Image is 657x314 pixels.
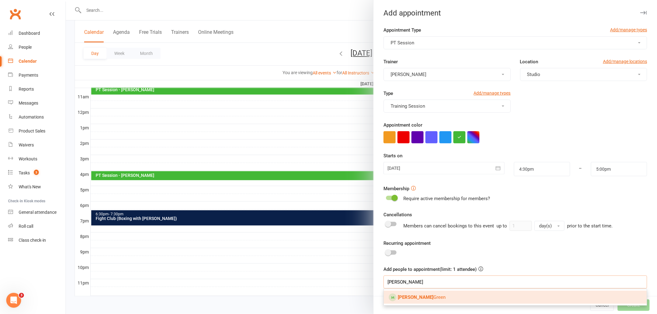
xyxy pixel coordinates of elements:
[383,36,647,49] button: PT Session
[19,170,30,175] div: Tasks
[6,293,21,308] iframe: Intercom live chat
[567,223,613,229] span: prior to the start time.
[8,82,66,96] a: Reports
[8,54,66,68] a: Calendar
[383,26,421,34] label: Appointment Type
[8,166,66,180] a: Tasks 3
[34,170,39,175] span: 3
[383,276,647,289] input: Search and members and prospects
[383,68,510,81] button: [PERSON_NAME]
[383,266,483,273] label: Add people to appointment
[19,87,34,92] div: Reports
[391,40,414,46] span: PT Session
[8,219,66,233] a: Roll call
[403,221,613,231] div: Members can cancel bookings to this event
[383,121,422,129] label: Appointment color
[19,128,45,133] div: Product Sales
[603,58,647,65] a: Add/manage locations
[383,240,431,247] label: Recurring appointment
[570,162,591,176] div: –
[391,103,425,109] span: Training Session
[383,100,510,113] button: Training Session
[19,210,57,215] div: General attendance
[527,72,541,77] span: Studio
[496,221,564,231] div: up to
[19,59,37,64] div: Calendar
[8,68,66,82] a: Payments
[391,72,426,77] span: [PERSON_NAME]
[19,156,37,161] div: Workouts
[474,90,511,96] a: Add/manage types
[8,138,66,152] a: Waivers
[19,45,32,50] div: People
[383,211,412,218] label: Cancellations
[19,142,34,147] div: Waivers
[19,184,41,189] div: What's New
[19,224,33,229] div: Roll call
[8,96,66,110] a: Messages
[8,152,66,166] a: Workouts
[8,180,66,194] a: What's New
[7,6,23,22] a: Clubworx
[19,238,46,243] div: Class check-in
[8,233,66,247] a: Class kiosk mode
[8,26,66,40] a: Dashboard
[19,293,24,298] span: 3
[520,68,647,81] button: Studio
[398,294,446,300] span: Green
[8,205,66,219] a: General attendance kiosk mode
[19,73,38,78] div: Payments
[383,152,402,159] label: Starts on
[440,267,483,272] span: (limit: 1 attendee)
[534,221,564,231] button: day(s)
[610,26,647,33] a: Add/manage types
[383,58,398,65] label: Trainer
[383,185,409,192] label: Membership
[374,9,657,17] div: Add appointment
[8,110,66,124] a: Automations
[403,195,490,202] div: Require active membership for members?
[19,31,40,36] div: Dashboard
[383,90,393,97] label: Type
[520,58,538,65] label: Location
[539,223,552,229] span: day(s)
[398,294,433,300] strong: [PERSON_NAME]
[19,114,44,119] div: Automations
[19,101,38,105] div: Messages
[8,40,66,54] a: People
[8,124,66,138] a: Product Sales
